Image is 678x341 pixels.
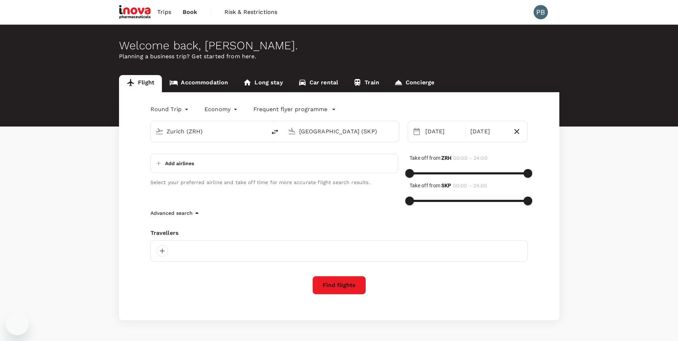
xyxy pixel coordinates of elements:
button: Add airlines [154,157,194,170]
p: Frequent flyer programme [253,105,327,114]
a: Car rental [291,75,346,92]
img: iNova Pharmaceuticals [119,4,152,20]
div: Welcome back , [PERSON_NAME] . [119,39,559,52]
p: Select your preferred airline and take off time for more accurate flight search results. [150,179,398,186]
button: Open [261,130,263,132]
div: [DATE] [467,124,509,139]
span: Book [183,8,198,16]
div: Round Trip [150,104,190,115]
a: Train [346,75,387,92]
button: Find flights [312,276,366,295]
button: Open [394,130,395,132]
p: Planning a business trip? Get started from here. [119,52,559,61]
button: Frequent flyer programme [253,105,336,114]
span: Trips [157,8,171,16]
a: Flight [119,75,162,92]
b: SKP [441,183,451,188]
div: PB [534,5,548,19]
input: Going to [299,126,384,137]
a: Concierge [387,75,442,92]
span: Take off from [410,183,451,188]
p: Advanced search [150,209,193,217]
div: [DATE] [422,124,464,139]
input: Depart from [167,126,251,137]
a: Long stay [236,75,290,92]
span: 00:00 - 24:00 [453,155,488,161]
span: Risk & Restrictions [224,8,278,16]
div: Travellers [150,229,528,237]
button: Advanced search [150,209,201,217]
span: Take off from [410,155,451,161]
a: Accommodation [162,75,236,92]
iframe: Button to launch messaging window [6,312,29,335]
span: 00:00 - 24:00 [453,183,487,188]
b: ZRH [441,155,451,161]
div: Economy [204,104,239,115]
button: delete [266,123,283,140]
p: Add airlines [165,160,194,167]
